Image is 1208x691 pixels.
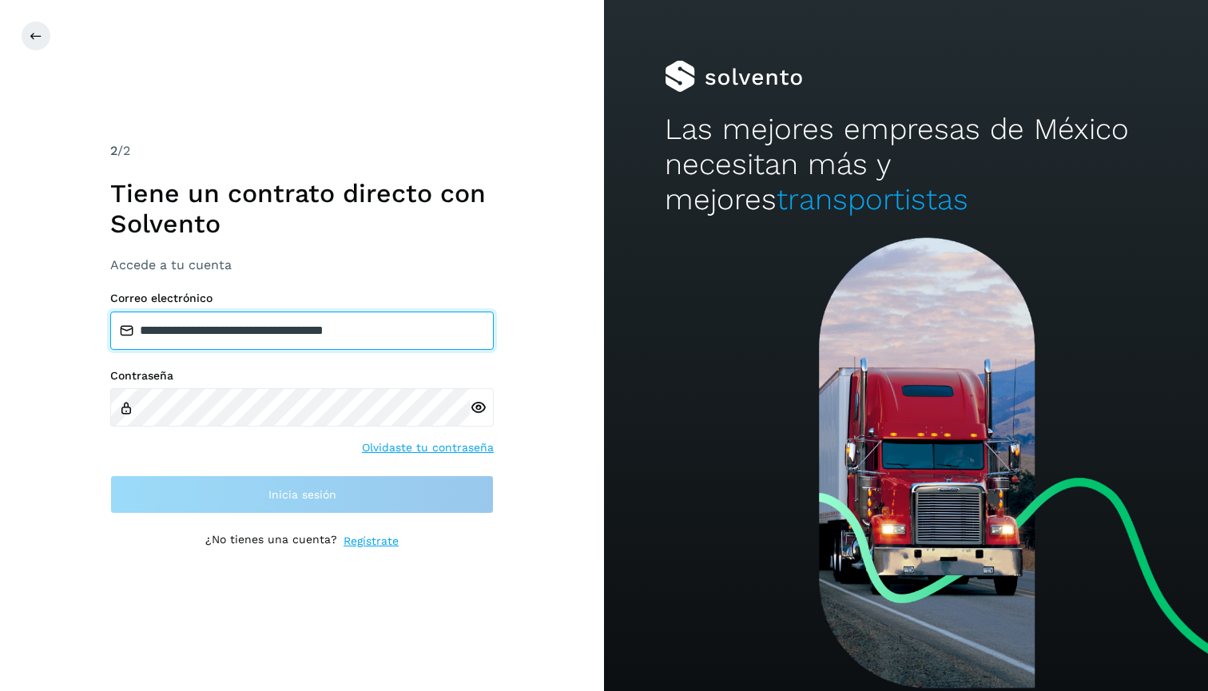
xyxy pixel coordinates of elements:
[110,141,494,161] div: /2
[110,292,494,305] label: Correo electrónico
[110,369,494,383] label: Contraseña
[268,489,336,500] span: Inicia sesión
[362,439,494,456] a: Olvidaste tu contraseña
[205,533,337,550] p: ¿No tienes una cuenta?
[110,475,494,514] button: Inicia sesión
[110,143,117,158] span: 2
[110,178,494,240] h1: Tiene un contrato directo con Solvento
[110,257,494,272] h3: Accede a tu cuenta
[777,182,968,216] span: transportistas
[344,533,399,550] a: Regístrate
[665,112,1148,218] h2: Las mejores empresas de México necesitan más y mejores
